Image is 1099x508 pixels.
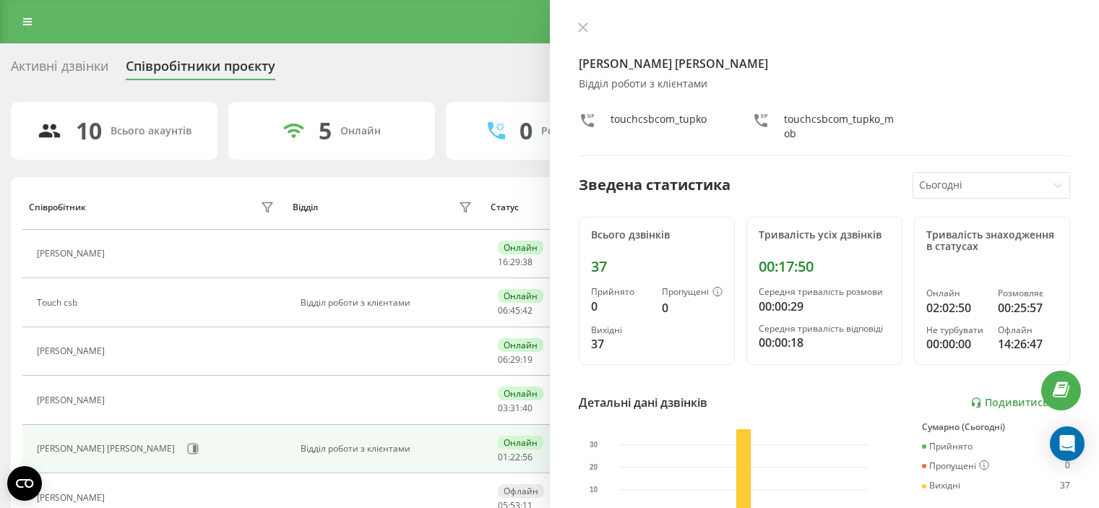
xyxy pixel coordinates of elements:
div: 00:00:29 [759,298,890,315]
div: touchcsbcom_tupko [611,112,707,141]
div: [PERSON_NAME] [37,493,108,503]
div: Прийнято [591,287,650,297]
div: Open Intercom Messenger [1050,426,1085,461]
div: Офлайн [498,484,544,498]
div: Розмовляє [998,288,1058,298]
div: : : [498,403,533,413]
div: 0 [591,298,650,315]
span: 01 [498,451,508,463]
div: Онлайн [498,338,543,352]
div: Вихідні [591,325,650,335]
button: Open CMP widget [7,466,42,501]
div: Тривалість знаходження в статусах [926,229,1058,254]
div: : : [498,452,533,462]
a: Подивитись звіт [970,397,1070,409]
div: 00:17:50 [759,258,890,275]
div: 37 [1060,481,1070,491]
span: 29 [510,353,520,366]
div: 10 [76,117,102,145]
div: Сумарно (Сьогодні) [922,422,1070,432]
div: 37 [591,258,723,275]
div: Прийнято [922,442,973,452]
div: 0 [1065,460,1070,472]
div: : : [498,355,533,365]
div: 0 [520,117,533,145]
h4: [PERSON_NAME] [PERSON_NAME] [579,55,1071,72]
span: 29 [510,256,520,268]
div: touchcsbcom_tupko_mob [784,112,897,141]
div: Активні дзвінки [11,59,108,81]
div: Онлайн [340,125,381,137]
div: Відділ роботи з клієнтами [579,78,1071,90]
div: [PERSON_NAME] [37,395,108,405]
div: Відділ [293,202,318,212]
div: 00:00:00 [926,335,986,353]
span: 03 [498,402,508,414]
span: 42 [522,304,533,317]
div: : : [498,306,533,316]
div: Статус [491,202,519,212]
div: Співробітники проєкту [126,59,275,81]
div: Розмовляють [541,125,611,137]
div: Всього дзвінків [591,229,723,241]
text: 30 [590,441,598,449]
span: 56 [522,451,533,463]
text: 20 [590,463,598,471]
div: 14:26:47 [998,335,1058,353]
div: [PERSON_NAME] [37,249,108,259]
div: Зведена статистика [579,174,730,196]
div: Touch csb [37,298,81,308]
span: 40 [522,402,533,414]
div: Онлайн [498,241,543,254]
span: 45 [510,304,520,317]
div: Онлайн [498,387,543,400]
span: 31 [510,402,520,414]
span: 06 [498,304,508,317]
div: Офлайн [998,325,1058,335]
div: Вихідні [922,481,960,491]
div: Детальні дані дзвінків [579,394,707,411]
div: Не турбувати [926,325,986,335]
div: Відділ роботи з клієнтами [301,444,476,454]
div: Онлайн [926,288,986,298]
text: 10 [590,486,598,494]
div: 5 [319,117,332,145]
span: 16 [498,256,508,268]
div: Середня тривалість відповіді [759,324,890,334]
div: Відділ роботи з клієнтами [301,298,476,308]
div: 00:00:18 [759,334,890,351]
div: Пропущені [922,460,989,472]
div: Всього акаунтів [111,125,191,137]
div: [PERSON_NAME] [37,346,108,356]
div: Пропущені [662,287,723,298]
div: : : [498,257,533,267]
div: [PERSON_NAME] [PERSON_NAME] [37,444,178,454]
span: 19 [522,353,533,366]
div: Онлайн [498,289,543,303]
div: Середня тривалість розмови [759,287,890,297]
span: 22 [510,451,520,463]
div: Онлайн [498,436,543,449]
div: 37 [591,335,650,353]
div: 02:02:50 [926,299,986,317]
span: 06 [498,353,508,366]
div: 00:25:57 [998,299,1058,317]
div: 0 [662,299,723,317]
div: Співробітник [29,202,86,212]
div: Тривалість усіх дзвінків [759,229,890,241]
span: 38 [522,256,533,268]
